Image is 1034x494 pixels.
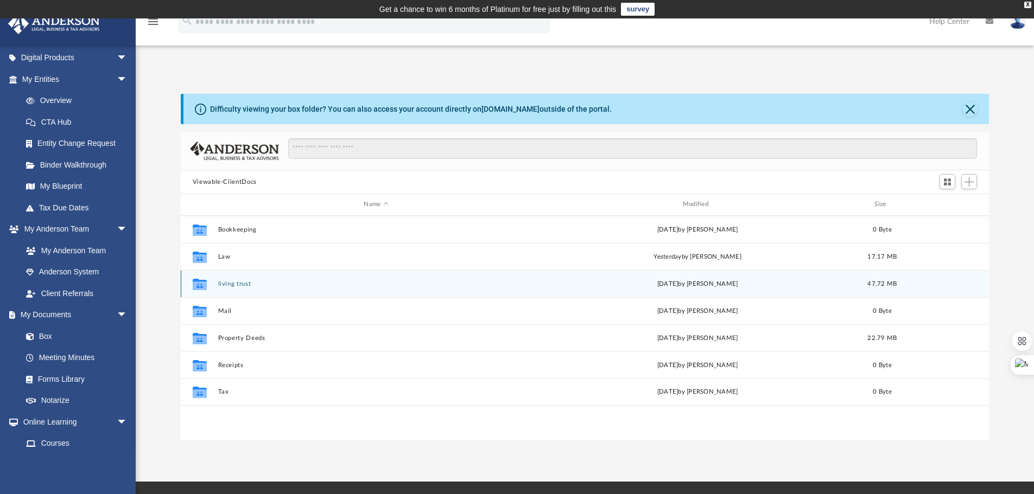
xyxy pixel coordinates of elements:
[873,226,892,232] span: 0 Byte
[15,111,144,133] a: CTA Hub
[539,279,855,288] div: [DATE] by [PERSON_NAME]
[15,433,138,454] a: Courses
[539,224,855,234] div: [DATE] by [PERSON_NAME]
[8,411,138,433] a: Online Learningarrow_drop_down
[15,454,133,476] a: Video Training
[539,387,855,397] div: [DATE] by [PERSON_NAME]
[539,306,855,316] div: [DATE] by [PERSON_NAME]
[8,304,138,326] a: My Documentsarrow_drop_down
[867,253,897,259] span: 17.17 MB
[539,252,855,261] div: by [PERSON_NAME]
[539,200,856,209] div: Modified
[961,174,978,189] button: Add
[867,280,897,286] span: 47.72 MB
[15,368,133,390] a: Forms Library
[181,216,989,440] div: grid
[147,15,160,28] i: menu
[873,389,892,395] span: 0 Byte
[117,47,138,69] span: arrow_drop_down
[539,333,855,343] div: [DATE] by [PERSON_NAME]
[147,21,160,28] a: menu
[181,15,193,27] i: search
[15,90,144,112] a: Overview
[218,226,534,233] button: Bookkeeping
[218,307,534,315] button: Mail
[909,200,985,209] div: id
[8,47,144,69] a: Digital Productsarrow_drop_down
[15,283,138,304] a: Client Referrals
[193,177,257,187] button: Viewable-ClientDocs
[218,280,534,287] button: living trust
[117,68,138,91] span: arrow_drop_down
[379,3,617,16] div: Get a chance to win 6 months of Platinum for free just by filling out this
[1010,14,1026,29] img: User Pic
[15,347,138,369] a: Meeting Minutes
[621,3,655,16] a: survey
[117,304,138,326] span: arrow_drop_down
[873,307,892,313] span: 0 Byte
[5,13,103,34] img: Anderson Advisors Platinum Portal
[654,253,681,259] span: yesterday
[1024,2,1031,8] div: close
[15,176,138,197] a: My Blueprint
[210,104,612,115] div: Difficulty viewing your box folder? You can also access your account directly on outside of the p...
[15,197,144,219] a: Tax Due Dates
[218,253,534,260] button: Law
[218,335,534,342] button: Property Deeds
[15,261,138,283] a: Anderson System
[217,200,534,209] div: Name
[8,219,138,240] a: My Anderson Teamarrow_drop_down
[218,362,534,369] button: Receipts
[481,105,540,113] a: [DOMAIN_NAME]
[117,411,138,433] span: arrow_drop_down
[288,138,977,159] input: Search files and folders
[15,390,138,412] a: Notarize
[218,388,534,395] button: Tax
[962,101,978,117] button: Close
[8,68,144,90] a: My Entitiesarrow_drop_down
[867,335,897,341] span: 22.79 MB
[15,240,133,261] a: My Anderson Team
[186,200,213,209] div: id
[15,133,144,155] a: Entity Change Request
[539,360,855,370] div: [DATE] by [PERSON_NAME]
[15,325,133,347] a: Box
[860,200,904,209] div: Size
[940,174,956,189] button: Switch to Grid View
[873,362,892,368] span: 0 Byte
[15,154,144,176] a: Binder Walkthrough
[117,219,138,241] span: arrow_drop_down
